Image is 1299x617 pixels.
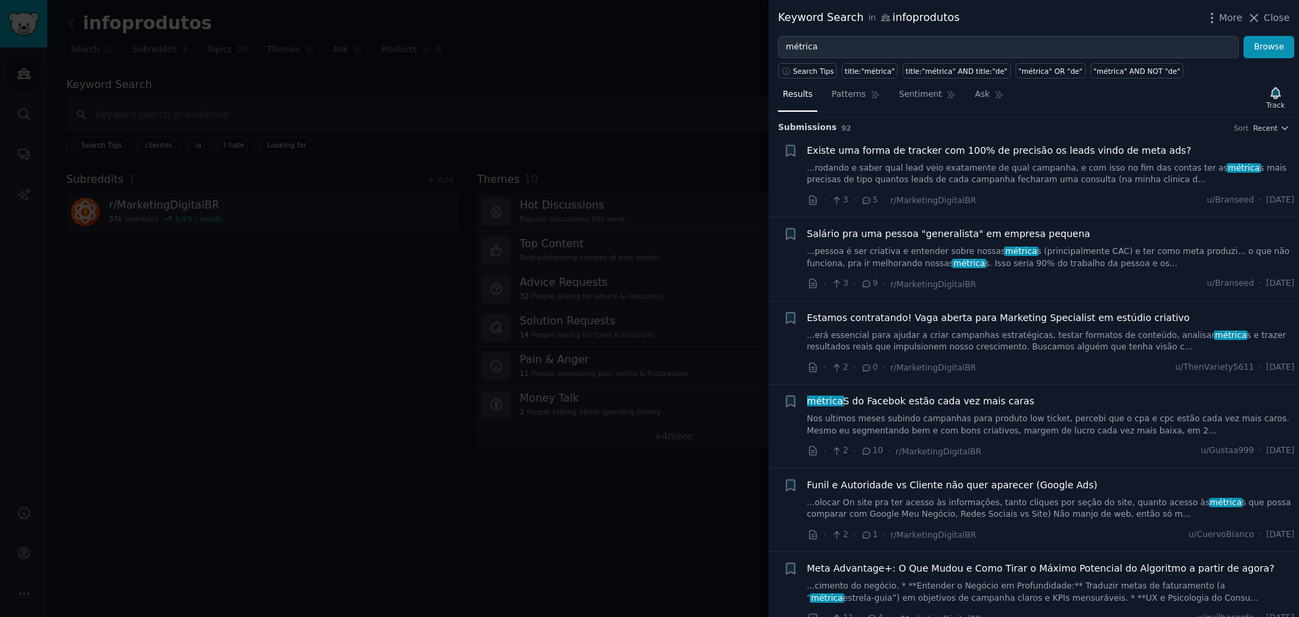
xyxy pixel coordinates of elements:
span: · [1259,445,1262,457]
span: Search Tips [793,66,834,76]
span: · [853,360,856,375]
span: · [1259,529,1262,541]
a: "métrica" AND NOT "de" [1091,63,1183,79]
a: Results [778,84,817,112]
span: Results [783,89,813,101]
span: métrica [1214,331,1248,340]
button: Browse [1244,36,1294,59]
div: Keyword Search infoprodutos [778,9,959,26]
span: · [853,277,856,291]
span: métrica [1004,247,1038,256]
a: ...rodando e saber qual lead veio exatamente de qual campanha, e com isso no fim das contas ter a... [807,163,1295,186]
span: 9 [861,278,878,290]
span: u/CuervoBianco [1189,529,1254,541]
span: métrica [1209,498,1243,507]
button: Search Tips [778,63,837,79]
span: [DATE] [1267,529,1294,541]
span: u/Branseed [1207,278,1254,290]
a: Meta Advantage+: O Que Mudou e Como Tirar o Máximo Potencial do Algoritmo a partir de agora? [807,561,1275,576]
div: "métrica" AND NOT "de" [1093,66,1180,76]
span: métrica [952,259,986,268]
span: in [868,12,875,24]
span: 2 [831,362,848,374]
span: · [1259,278,1262,290]
a: Sentiment [894,84,961,112]
a: Existe uma forma de tracker com 100% de precisão os leads vindo de meta ads? [807,144,1191,158]
span: 3 [831,194,848,207]
button: Track [1262,83,1290,112]
a: ...olocar On site pra ter acesso às informações, tanto cliques por seção do site, quanto acesso à... [807,497,1295,521]
span: Sentiment [899,89,942,101]
div: title:"métrica" AND title:"de" [906,66,1008,76]
button: Close [1247,11,1290,25]
span: · [883,528,886,542]
span: · [823,528,826,542]
span: 10 [861,445,883,457]
a: title:"métrica" [842,63,898,79]
span: 2 [831,529,848,541]
span: r/MarketingDigitalBR [890,363,976,373]
span: métrica [1227,163,1260,173]
div: Track [1267,100,1285,110]
span: · [883,360,886,375]
span: More [1219,11,1243,25]
span: · [853,444,856,459]
div: Sort [1234,123,1249,133]
span: [DATE] [1267,445,1294,457]
span: métrica [810,593,844,603]
span: · [883,193,886,207]
span: [DATE] [1267,194,1294,207]
a: Salário pra uma pessoa "generalista" em empresa pequena [807,227,1091,241]
a: ...erá essencial para ajudar a criar campanhas estratégicas, testar formatos de conteúdo, analisa... [807,330,1295,354]
div: title:"métrica" [845,66,895,76]
a: Funil e Autoridade vs Cliente não quer aparecer (Google Ads) [807,478,1097,492]
span: 3 [831,278,848,290]
span: · [888,444,890,459]
span: métrica [806,396,844,406]
span: r/MarketingDigitalBR [890,530,976,540]
a: Ask [970,84,1009,112]
a: "métrica" OR "de" [1016,63,1086,79]
span: · [853,193,856,207]
span: · [823,444,826,459]
input: Try a keyword related to your business [778,36,1239,59]
span: 1 [861,529,878,541]
span: 2 [831,445,848,457]
span: · [823,193,826,207]
a: title:"métrica" AND title:"de" [903,63,1011,79]
span: · [823,277,826,291]
a: Estamos contratando! Vaga aberta para Marketing Specialist em estúdio criativo [807,311,1190,325]
span: u/Branseed [1207,194,1254,207]
span: S do Facebok estão cada vez mais caras [807,394,1034,408]
span: r/MarketingDigitalBR [890,280,976,289]
span: 0 [861,362,878,374]
span: · [853,528,856,542]
span: r/MarketingDigitalBR [896,447,982,456]
span: Submission s [778,122,837,134]
a: ...cimento do negócio. * **Entender o Negócio em Profundidade:** Traduzir metas de faturamento (a... [807,580,1295,604]
a: Patterns [827,84,884,112]
span: Close [1264,11,1290,25]
a: Nos ultimos meses subindo campanhas para produto low ticket, percebi que o cpa e cpc estão cada v... [807,413,1295,437]
button: More [1205,11,1243,25]
span: Recent [1253,123,1277,133]
span: Ask [975,89,990,101]
a: ...pessoa é ser criativa e entender sobre nossasmétricas (principalmente CAC) e ter como meta pro... [807,246,1295,270]
span: [DATE] [1267,362,1294,374]
div: "métrica" OR "de" [1018,66,1082,76]
span: 5 [861,194,878,207]
span: r/MarketingDigitalBR [890,196,976,205]
button: Recent [1253,123,1290,133]
span: · [883,277,886,291]
span: u/Gustaa999 [1201,445,1254,457]
span: Patterns [831,89,865,101]
span: u/ThenVariety5611 [1175,362,1254,374]
span: · [823,360,826,375]
span: 92 [842,124,852,132]
a: métricaS do Facebok estão cada vez mais caras [807,394,1034,408]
